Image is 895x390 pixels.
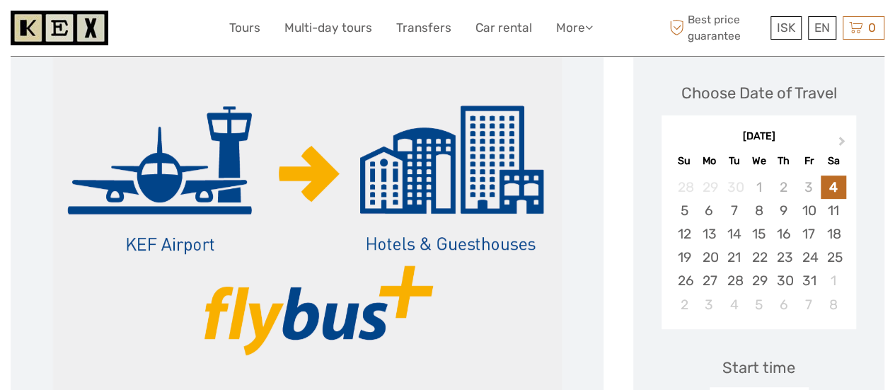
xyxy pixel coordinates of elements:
[746,293,771,316] div: Choose Wednesday, November 5th, 2025
[671,269,696,292] div: Choose Sunday, October 26th, 2025
[771,199,796,222] div: Choose Thursday, October 9th, 2025
[771,176,796,199] div: Not available Thursday, October 2nd, 2025
[722,176,746,199] div: Not available Tuesday, September 30th, 2025
[662,130,856,144] div: [DATE]
[796,246,821,269] div: Choose Friday, October 24th, 2025
[681,82,837,104] div: Choose Date of Travel
[796,151,821,171] div: Fr
[746,176,771,199] div: Not available Wednesday, October 1st, 2025
[666,12,767,43] span: Best price guarantee
[808,16,836,40] div: EN
[722,293,746,316] div: Choose Tuesday, November 4th, 2025
[396,18,451,38] a: Transfers
[746,151,771,171] div: We
[697,246,722,269] div: Choose Monday, October 20th, 2025
[771,269,796,292] div: Choose Thursday, October 30th, 2025
[475,18,532,38] a: Car rental
[771,293,796,316] div: Choose Thursday, November 6th, 2025
[556,18,593,38] a: More
[11,11,108,45] img: 1261-44dab5bb-39f8-40da-b0c2-4d9fce00897c_logo_small.jpg
[722,246,746,269] div: Choose Tuesday, October 21st, 2025
[821,222,845,246] div: Choose Saturday, October 18th, 2025
[722,222,746,246] div: Choose Tuesday, October 14th, 2025
[671,151,696,171] div: Su
[821,151,845,171] div: Sa
[722,151,746,171] div: Tu
[796,176,821,199] div: Not available Friday, October 3rd, 2025
[671,176,696,199] div: Not available Sunday, September 28th, 2025
[771,151,796,171] div: Th
[796,199,821,222] div: Choose Friday, October 10th, 2025
[771,246,796,269] div: Choose Thursday, October 23rd, 2025
[746,199,771,222] div: Choose Wednesday, October 8th, 2025
[671,222,696,246] div: Choose Sunday, October 12th, 2025
[697,293,722,316] div: Choose Monday, November 3rd, 2025
[671,199,696,222] div: Choose Sunday, October 5th, 2025
[821,246,845,269] div: Choose Saturday, October 25th, 2025
[771,222,796,246] div: Choose Thursday, October 16th, 2025
[163,22,180,39] button: Open LiveChat chat widget
[722,199,746,222] div: Choose Tuesday, October 7th, 2025
[20,25,160,36] p: We're away right now. Please check back later!
[832,133,855,156] button: Next Month
[666,176,851,316] div: month 2025-10
[796,269,821,292] div: Choose Friday, October 31st, 2025
[746,246,771,269] div: Choose Wednesday, October 22nd, 2025
[821,199,845,222] div: Choose Saturday, October 11th, 2025
[697,222,722,246] div: Choose Monday, October 13th, 2025
[821,293,845,316] div: Choose Saturday, November 8th, 2025
[821,176,845,199] div: Choose Saturday, October 4th, 2025
[866,21,878,35] span: 0
[229,18,260,38] a: Tours
[746,269,771,292] div: Choose Wednesday, October 29th, 2025
[777,21,795,35] span: ISK
[697,176,722,199] div: Not available Monday, September 29th, 2025
[697,199,722,222] div: Choose Monday, October 6th, 2025
[821,269,845,292] div: Choose Saturday, November 1st, 2025
[796,222,821,246] div: Choose Friday, October 17th, 2025
[671,293,696,316] div: Choose Sunday, November 2nd, 2025
[697,269,722,292] div: Choose Monday, October 27th, 2025
[671,246,696,269] div: Choose Sunday, October 19th, 2025
[796,293,821,316] div: Choose Friday, November 7th, 2025
[697,151,722,171] div: Mo
[746,222,771,246] div: Choose Wednesday, October 15th, 2025
[284,18,372,38] a: Multi-day tours
[722,269,746,292] div: Choose Tuesday, October 28th, 2025
[722,357,795,379] div: Start time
